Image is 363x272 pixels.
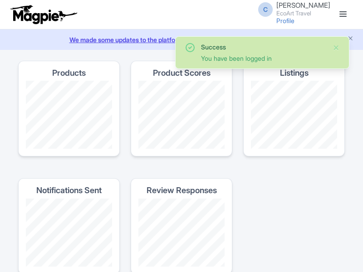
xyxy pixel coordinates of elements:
[347,34,354,44] button: Close announcement
[36,186,102,195] h4: Notifications Sent
[276,10,330,16] small: EcoArt Travel
[253,2,330,16] a: C [PERSON_NAME] EcoArt Travel
[201,53,325,63] div: You have been logged in
[280,68,309,78] h4: Listings
[8,5,78,24] img: logo-ab69f6fb50320c5b225c76a69d11143b.png
[153,68,211,78] h4: Product Scores
[276,1,330,10] span: [PERSON_NAME]
[333,42,340,53] button: Close
[147,186,217,195] h4: Review Responses
[276,17,294,24] a: Profile
[201,42,325,52] div: Success
[52,68,86,78] h4: Products
[5,35,358,44] a: We made some updates to the platform. Read more about the new layout
[258,2,273,17] span: C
